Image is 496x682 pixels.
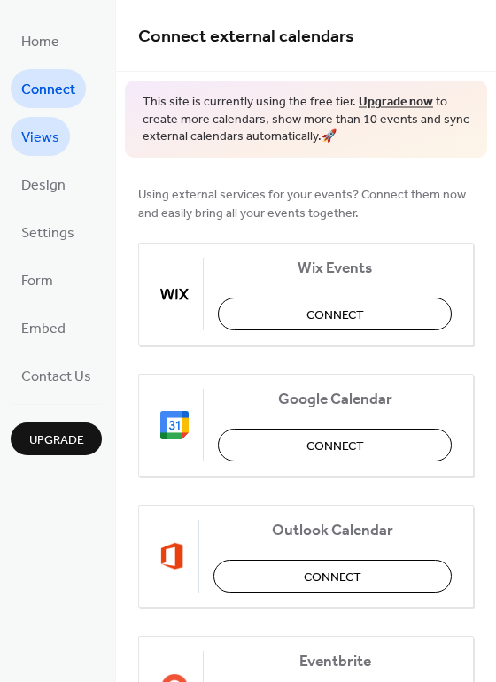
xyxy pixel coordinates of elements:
span: Contact Us [21,363,91,391]
span: Google Calendar [218,390,452,408]
span: Connect [304,568,361,586]
span: Home [21,28,59,57]
img: google [160,411,189,439]
a: Form [11,260,64,299]
img: wix [160,280,189,308]
span: Upgrade [29,431,84,450]
button: Upgrade [11,422,102,455]
button: Connect [218,298,452,330]
span: Form [21,267,53,296]
a: Views [11,117,70,156]
span: Settings [21,220,74,248]
span: Connect [21,76,75,105]
a: Design [11,165,76,204]
a: Home [11,21,70,60]
a: Connect [11,69,86,108]
a: Settings [11,213,85,252]
button: Connect [213,560,452,593]
span: Embed [21,315,66,344]
img: outlook [160,542,184,570]
span: Connect [306,437,364,455]
span: This site is currently using the free tier. to create more calendars, show more than 10 events an... [143,94,469,146]
span: Outlook Calendar [213,521,452,539]
span: Connect [306,306,364,324]
a: Contact Us [11,356,102,395]
span: Using external services for your events? Connect them now and easily bring all your events together. [138,185,474,222]
span: Eventbrite [218,652,452,670]
span: Design [21,172,66,200]
a: Upgrade now [359,90,433,114]
span: Connect external calendars [138,19,354,54]
span: Views [21,124,59,152]
span: Wix Events [218,259,452,277]
a: Embed [11,308,76,347]
button: Connect [218,429,452,461]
